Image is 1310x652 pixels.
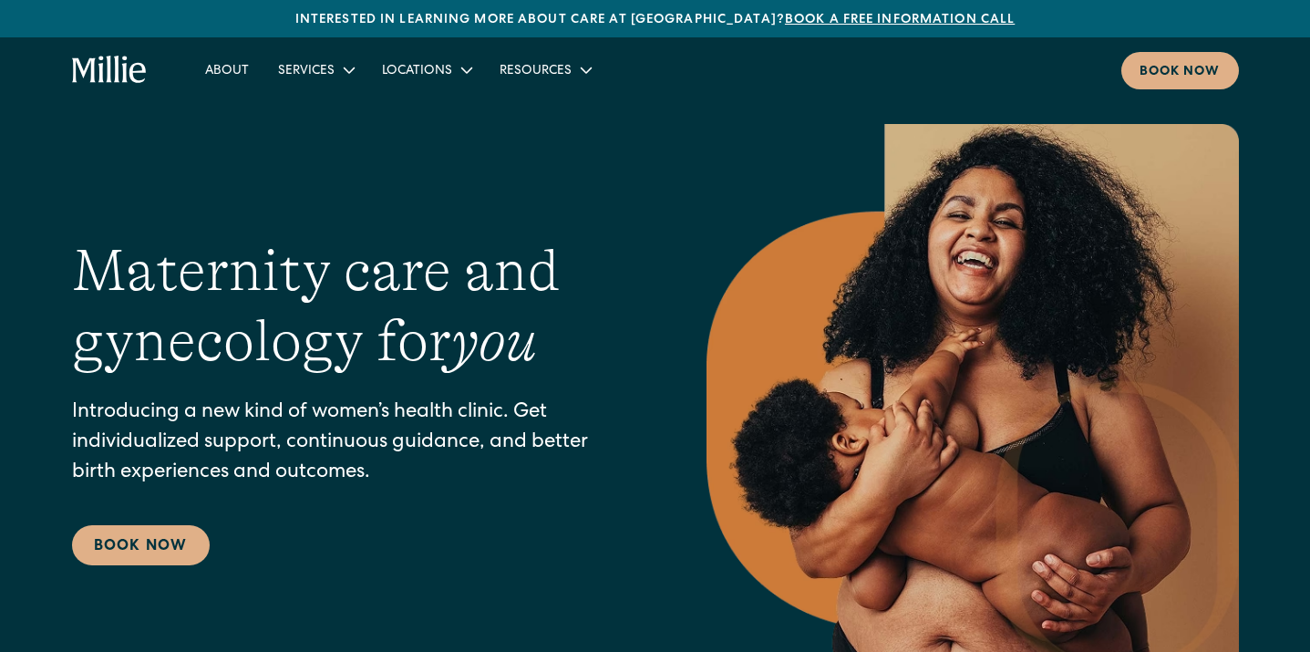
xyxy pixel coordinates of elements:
[485,55,604,85] div: Resources
[367,55,485,85] div: Locations
[278,62,335,81] div: Services
[72,236,634,377] h1: Maternity care and gynecology for
[72,398,634,489] p: Introducing a new kind of women’s health clinic. Get individualized support, continuous guidance,...
[1140,63,1221,82] div: Book now
[191,55,263,85] a: About
[785,14,1015,26] a: Book a free information call
[1121,52,1239,89] a: Book now
[500,62,572,81] div: Resources
[451,308,537,374] em: you
[72,525,210,565] a: Book Now
[263,55,367,85] div: Services
[382,62,452,81] div: Locations
[72,56,148,85] a: home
